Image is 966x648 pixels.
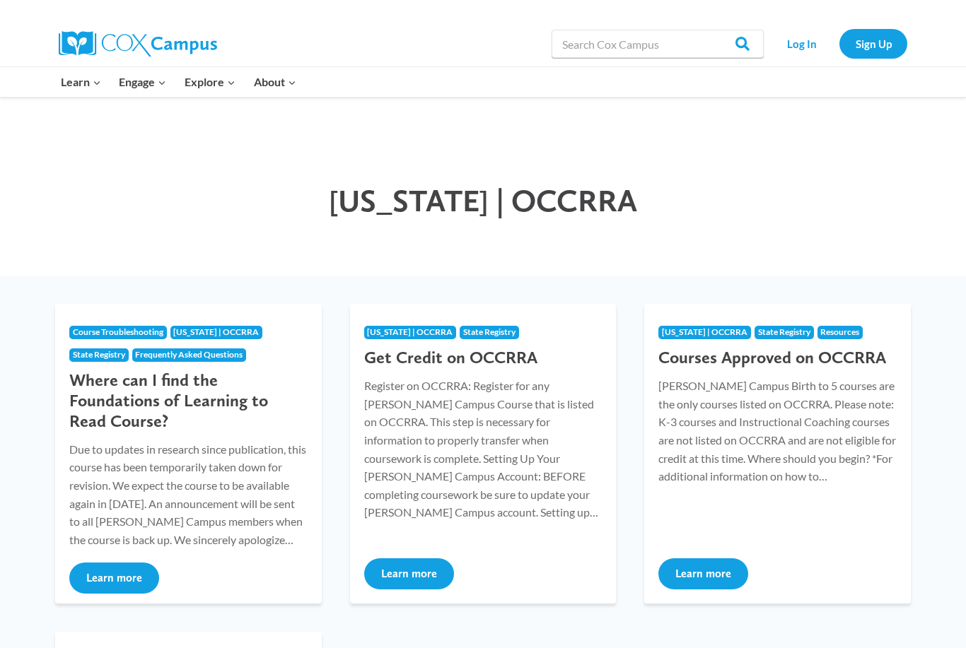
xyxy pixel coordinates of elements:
[644,304,911,603] a: [US_STATE] | OCCRRAState RegistryResources Courses Approved on OCCRRA [PERSON_NAME] Campus Birth ...
[364,558,454,589] button: Learn more
[552,30,764,58] input: Search Cox Campus
[658,348,897,368] h3: Courses Approved on OCCRRA
[758,326,810,337] span: State Registry
[329,182,637,219] span: [US_STATE] | OCCRRA
[73,349,125,360] span: State Registry
[254,73,296,91] span: About
[135,349,243,360] span: Frequently Asked Questions
[367,326,453,337] span: [US_STATE] | OCCRRA
[662,326,747,337] span: [US_STATE] | OCCRRA
[839,29,907,58] a: Sign Up
[61,73,101,91] span: Learn
[771,29,907,58] nav: Secondary Navigation
[69,562,159,594] button: Learn more
[463,326,516,337] span: State Registry
[52,67,305,97] nav: Primary Navigation
[364,348,603,368] h3: Get Credit on OCCRRA
[185,73,235,91] span: Explore
[771,29,832,58] a: Log In
[350,304,617,603] a: [US_STATE] | OCCRRAState Registry Get Credit on OCCRRA Register on OCCRRA: Register for any [PERS...
[658,558,748,589] button: Learn more
[820,326,859,337] span: Resources
[364,377,603,522] p: Register on OCCRRA: Register for any [PERSON_NAME] Campus Course that is listed on OCCRRA. This s...
[69,440,308,549] p: Due to updates in research since publication, this course has been temporarily taken down for rev...
[173,326,259,337] span: [US_STATE] | OCCRRA
[59,31,217,57] img: Cox Campus
[69,370,308,431] h3: Where can I find the Foundations of Learning to Read Course?
[73,326,163,337] span: Course Troubleshooting
[119,73,166,91] span: Engage
[55,304,322,603] a: Course Troubleshooting[US_STATE] | OCCRRAState RegistryFrequently Asked Questions Where can I fin...
[658,377,897,485] p: [PERSON_NAME] Campus Birth to 5 courses are the only courses listed on OCCRRA. Please note: K-3 c...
